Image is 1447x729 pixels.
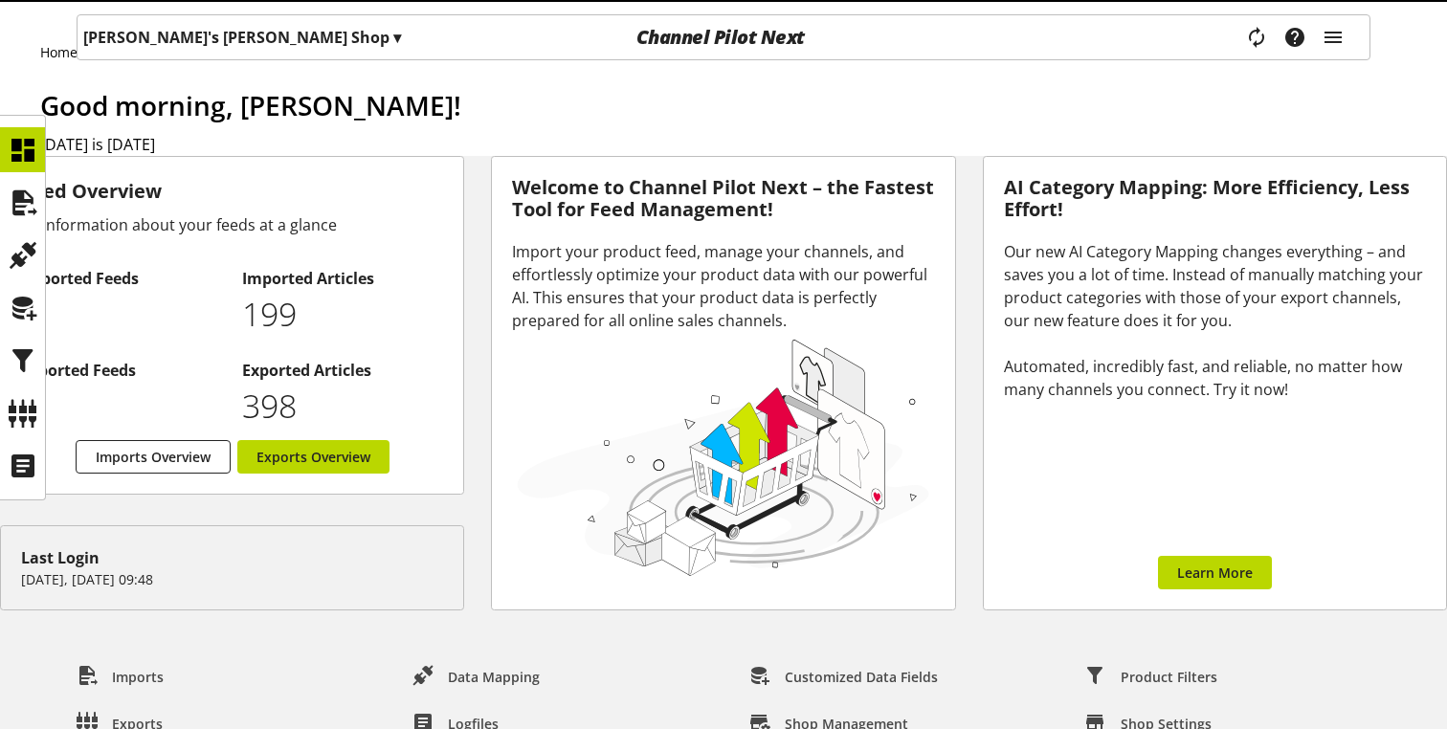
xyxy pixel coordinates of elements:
div: Import your product feed, manage your channels, and effortlessly optimize your product data with ... [512,240,934,332]
div: Our new AI Category Mapping changes everything – and saves you a lot of time. Instead of manually... [1004,240,1426,401]
h2: Imported Articles [242,267,443,290]
p: 3 [21,382,222,431]
p: 199 [242,290,443,339]
a: Data Mapping [397,662,555,694]
nav: main navigation [77,14,1370,60]
span: Data Mapping [448,667,540,687]
p: [PERSON_NAME]'s [PERSON_NAME] Shop [83,26,401,49]
span: Imports Overview [96,447,211,467]
span: Imports [112,667,164,687]
a: Learn More [1158,556,1272,589]
span: ▾ [393,27,401,48]
h3: Feed Overview [21,177,443,206]
h3: AI Category Mapping: More Efficiency, Less Effort! [1004,177,1426,220]
div: Last Login [21,546,443,569]
a: Imports Overview [76,440,231,474]
a: Customized Data Fields [734,662,953,694]
p: [DATE], [DATE] 09:48 [21,569,443,589]
p: 1 [21,290,222,339]
h3: Welcome to Channel Pilot Next – the Fastest Tool for Feed Management! [512,177,934,220]
span: Customized Data Fields [785,667,938,687]
h2: [DATE] is [DATE] [40,133,1407,156]
h2: Exported Feeds [21,359,222,382]
a: Exports Overview [237,440,390,474]
h2: Exported Articles [242,359,443,382]
img: 78e1b9dcff1e8392d83655fcfc870417.svg [512,332,934,581]
span: Learn More [1177,563,1253,583]
span: Exports Overview [256,447,370,467]
p: 398 [242,382,443,431]
div: All information about your feeds at a glance [21,213,443,236]
a: Imports [61,662,179,694]
a: Product Filters [1070,662,1233,694]
span: Good morning, [PERSON_NAME]! [40,87,461,123]
span: Product Filters [1121,667,1217,687]
h2: Imported Feeds [21,267,222,290]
